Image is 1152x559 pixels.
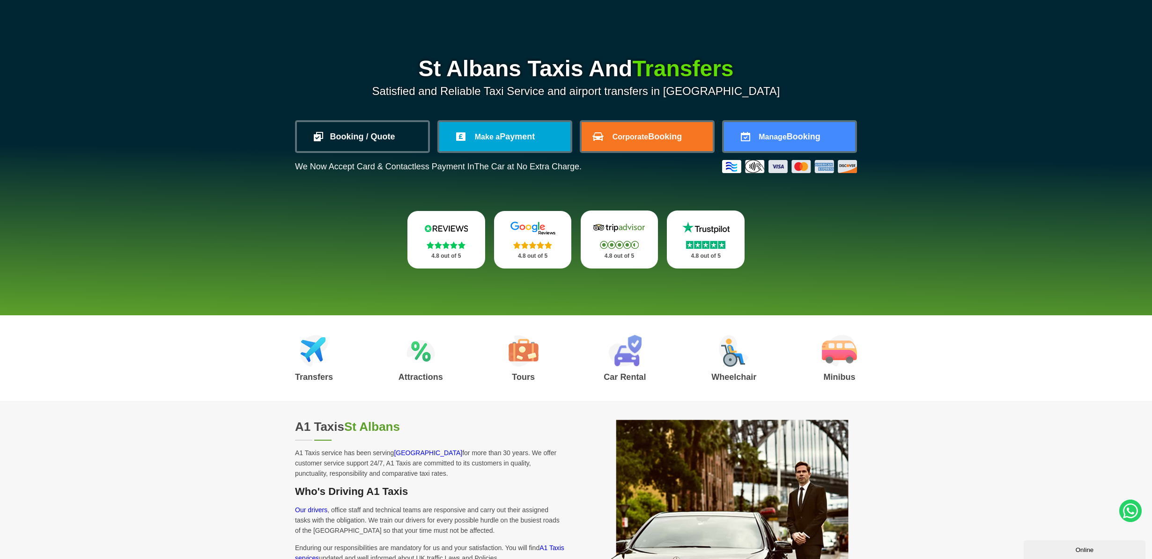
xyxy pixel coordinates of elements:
iframe: chat widget [1024,538,1147,559]
span: Corporate [613,133,648,141]
p: 4.8 out of 5 [591,250,648,262]
p: Satisfied and Reliable Taxi Service and airport transfers in [GEOGRAPHIC_DATA] [295,85,857,98]
img: Google [505,221,561,235]
img: Trustpilot [678,221,734,235]
h3: Wheelchair [711,373,756,381]
a: ManageBooking [724,122,855,151]
img: Credit And Debit Cards [722,160,857,173]
h3: Who's Driving A1 Taxis [295,486,565,498]
span: Transfers [632,56,733,81]
img: Tripadvisor [591,221,647,235]
img: Attractions [406,335,435,367]
span: St Albans [344,420,400,434]
img: Stars [427,241,465,249]
img: Stars [686,241,725,249]
a: [GEOGRAPHIC_DATA] [394,449,462,457]
h2: A1 Taxis [295,420,565,434]
img: Reviews.io [418,221,474,235]
a: Booking / Quote [297,122,428,151]
a: Tripadvisor Stars 4.8 out of 5 [581,211,658,269]
span: Manage [759,133,787,141]
h3: Transfers [295,373,333,381]
p: , office staff and technical teams are responsive and carry out their assigned tasks with the obl... [295,505,565,536]
span: Make a [475,133,500,141]
p: 4.8 out of 5 [504,250,561,262]
img: Stars [513,241,552,249]
p: We Now Accept Card & Contactless Payment In [295,162,582,172]
a: CorporateBooking [582,122,713,151]
a: Google Stars 4.8 out of 5 [494,211,572,269]
img: Minibus [822,335,857,367]
img: Car Rental [608,335,642,367]
img: Tours [509,335,539,367]
h3: Attractions [399,373,443,381]
p: 4.8 out of 5 [418,250,475,262]
h3: Tours [509,373,539,381]
p: A1 Taxis service has been serving for more than 30 years. We offer customer service support 24/7,... [295,448,565,479]
h3: Minibus [822,373,857,381]
img: Stars [600,241,639,249]
span: The Car at No Extra Charge. [474,162,582,171]
h1: St Albans Taxis And [295,58,857,80]
a: Reviews.io Stars 4.8 out of 5 [407,211,485,269]
p: 4.8 out of 5 [677,250,734,262]
h3: Car Rental [604,373,646,381]
img: Wheelchair [719,335,749,367]
a: Trustpilot Stars 4.8 out of 5 [667,211,745,269]
img: Airport Transfers [300,335,328,367]
a: Make aPayment [439,122,570,151]
a: Our drivers [295,506,327,514]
